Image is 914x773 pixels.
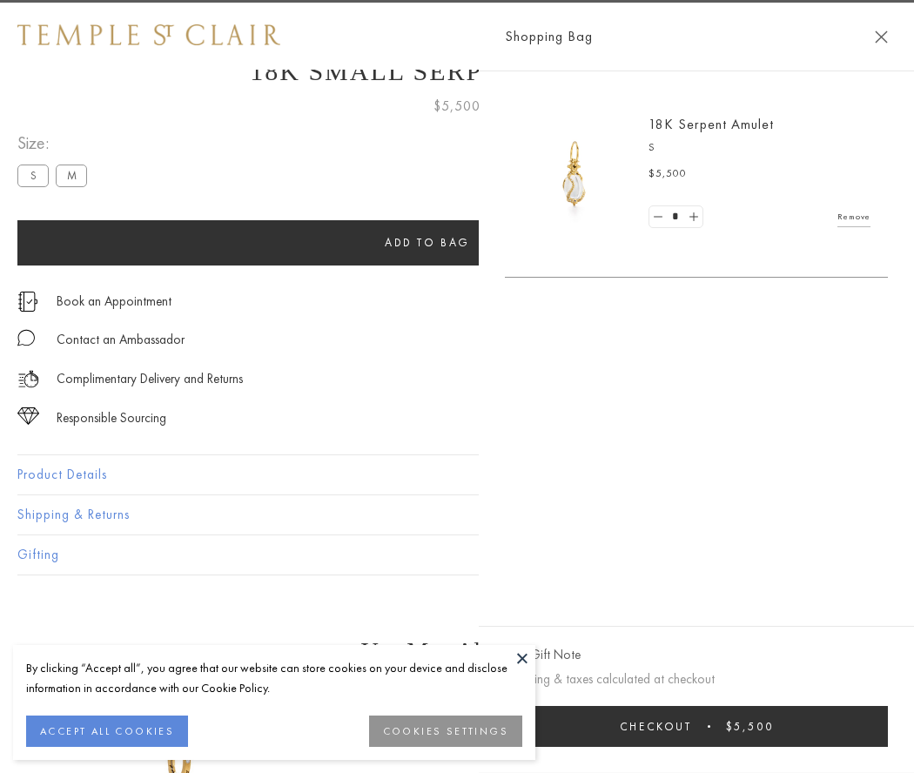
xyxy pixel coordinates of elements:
h3: You May Also Like [44,637,870,665]
img: P51836-E11SERPPV [522,122,627,226]
span: Size: [17,129,94,158]
a: Book an Appointment [57,292,171,311]
span: Shopping Bag [505,25,593,48]
div: Contact an Ambassador [57,329,185,351]
span: $5,500 [726,719,774,734]
img: MessageIcon-01_2.svg [17,329,35,346]
button: Shipping & Returns [17,495,897,534]
a: Set quantity to 2 [684,206,702,228]
span: $5,500 [649,165,687,183]
p: Complimentary Delivery and Returns [57,368,243,390]
span: $5,500 [433,95,481,118]
span: Checkout [620,719,692,734]
a: Remove [837,207,870,226]
img: icon_appointment.svg [17,292,38,312]
button: Add Gift Note [505,644,581,666]
button: Gifting [17,535,897,575]
h1: 18K Small Serpent Amulet [17,57,897,86]
button: Close Shopping Bag [875,30,888,44]
button: Add to bag [17,220,837,266]
label: S [17,165,49,186]
button: ACCEPT ALL COOKIES [26,716,188,747]
div: Responsible Sourcing [57,407,166,429]
div: By clicking “Accept all”, you agree that our website can store cookies on your device and disclos... [26,658,522,698]
p: Shipping & taxes calculated at checkout [505,669,888,690]
label: M [56,165,87,186]
span: Add to bag [385,235,470,250]
button: COOKIES SETTINGS [369,716,522,747]
button: Checkout $5,500 [505,706,888,747]
p: S [649,139,870,157]
a: Set quantity to 0 [649,206,667,228]
button: Product Details [17,455,897,494]
img: icon_delivery.svg [17,368,39,390]
img: icon_sourcing.svg [17,407,39,425]
img: Temple St. Clair [17,24,280,45]
a: 18K Serpent Amulet [649,115,774,133]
